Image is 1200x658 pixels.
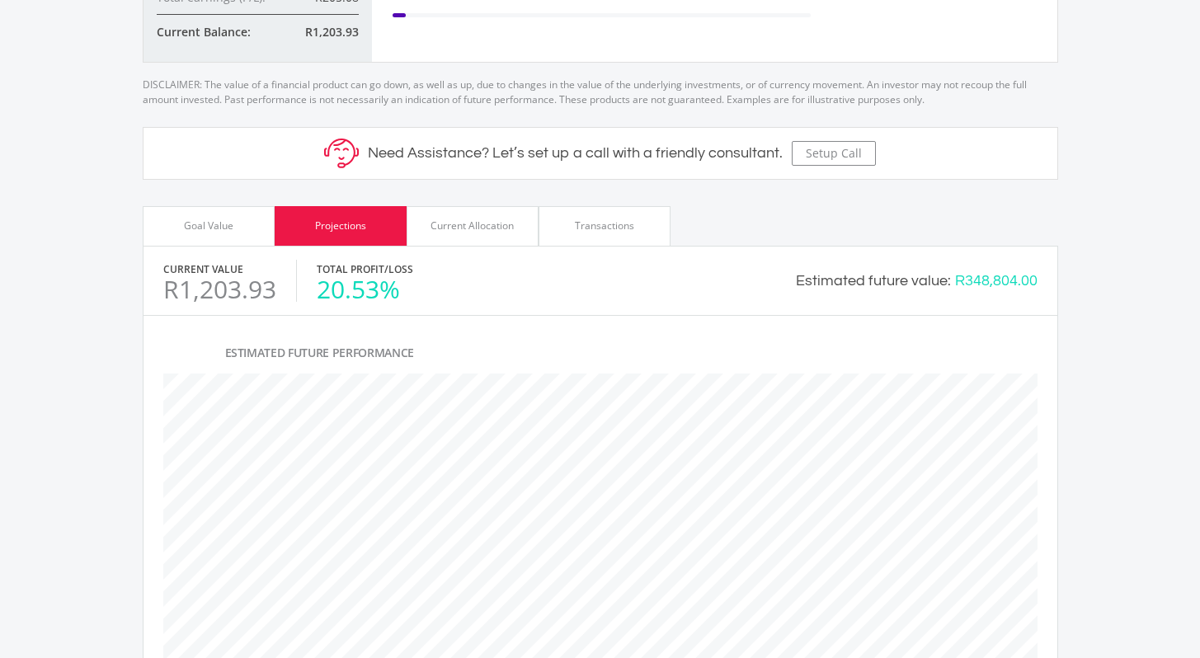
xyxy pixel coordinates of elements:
button: Setup Call [792,141,876,166]
div: Goal Value [184,219,233,233]
p: DISCLAIMER: The value of a financial product can go down, as well as up, due to changes in the va... [143,63,1058,107]
div: Current Allocation [431,219,514,233]
div: R1,203.93 [163,277,276,302]
div: R348,804.00 [955,270,1038,292]
div: R1,203.93 [278,23,359,40]
div: Estimated future value: [796,270,951,292]
h5: Need Assistance? Let’s set up a call with a friendly consultant. [368,144,783,162]
div: Current Balance: [157,23,278,40]
div: Projections [315,219,366,233]
span: Estimated Future Performance [225,345,414,360]
div: Transactions [575,219,634,233]
label: Current Value [163,262,243,277]
div: 20.53% [317,277,413,302]
label: Total Profit/Loss [317,262,413,277]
